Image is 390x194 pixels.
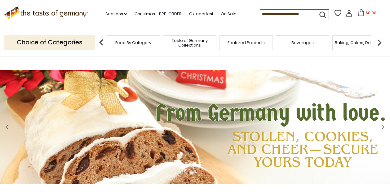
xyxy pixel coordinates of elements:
[221,11,237,17] a: On Sale
[366,10,376,16] span: $0.00
[4,35,95,50] p: Choice of Categories
[115,40,151,45] a: Food By Category
[135,11,182,17] a: Christmas - PRE-ORDER
[291,40,314,45] a: Beverages
[354,9,380,19] button: $0.00
[95,36,108,49] img: previous arrow
[228,40,265,45] a: Featured Products
[335,40,383,45] a: Baking, Cakes, Desserts
[189,11,213,17] a: Oktoberfest
[373,36,386,49] img: next arrow
[165,38,215,47] a: Taste of Germany Collections
[105,11,127,17] a: Seasons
